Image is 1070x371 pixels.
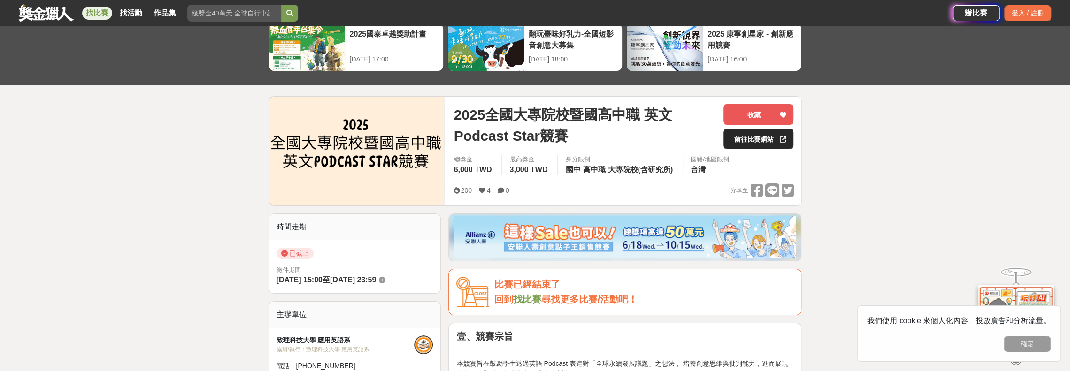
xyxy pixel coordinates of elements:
[277,335,415,345] div: 致理科技大學 應用英語系
[277,345,415,354] div: 協辦/執行： 致理科技大學 應用英語系
[269,302,441,328] div: 主辦單位
[1004,336,1051,352] button: 確定
[541,294,638,304] span: 尋找更多比賽/活動吧！
[708,29,796,50] div: 2025 康寧創星家 - 創新應用競賽
[506,187,509,194] span: 0
[1004,5,1051,21] div: 登入 / 註冊
[269,97,445,205] img: Cover Image
[509,155,550,164] span: 最高獎金
[350,29,439,50] div: 2025國泰卓越獎助計畫
[513,294,541,304] a: 找比賽
[529,29,617,50] div: 翻玩臺味好乳力-全國短影音創意大募集
[494,294,513,304] span: 回到
[330,276,376,284] span: [DATE] 23:59
[583,166,605,174] span: 高中職
[454,104,716,146] span: 2025全國大專院校暨國高中職 英文Podcast Star競賽
[277,361,415,371] div: 電話： [PHONE_NUMBER]
[691,155,729,164] div: 國籍/地區限制
[277,276,323,284] span: [DATE] 15:00
[447,23,623,71] a: 翻玩臺味好乳力-全國短影音創意大募集[DATE] 18:00
[116,7,146,20] a: 找活動
[487,187,491,194] span: 4
[277,266,301,273] span: 徵件期間
[456,277,489,307] img: Icon
[978,285,1054,348] img: d2146d9a-e6f6-4337-9592-8cefde37ba6b.png
[691,166,706,174] span: 台灣
[454,216,796,258] img: dcc59076-91c0-4acb-9c6b-a1d413182f46.png
[150,7,180,20] a: 作品集
[608,166,673,174] span: 大專院校(含研究所)
[565,166,580,174] span: 國中
[269,23,444,71] a: 2025國泰卓越獎助計畫[DATE] 17:00
[454,155,494,164] span: 總獎金
[953,5,1000,21] a: 辦比賽
[626,23,801,71] a: 2025 康寧創星家 - 創新應用競賽[DATE] 16:00
[82,7,112,20] a: 找比賽
[187,5,281,22] input: 總獎金40萬元 全球自行車設計比賽
[456,331,513,341] strong: 壹、競賽宗旨
[269,214,441,240] div: 時間走期
[494,277,793,292] div: 比賽已經結束了
[730,183,748,197] span: 分享至
[350,54,439,64] div: [DATE] 17:00
[454,166,492,174] span: 6,000 TWD
[323,276,330,284] span: 至
[723,129,793,149] a: 前往比賽網站
[529,54,617,64] div: [DATE] 18:00
[509,166,547,174] span: 3,000 TWD
[867,317,1051,325] span: 我們使用 cookie 來個人化內容、投放廣告和分析流量。
[708,54,796,64] div: [DATE] 16:00
[565,155,675,164] div: 身分限制
[277,248,314,259] span: 已截止
[461,187,471,194] span: 200
[723,104,793,125] button: 收藏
